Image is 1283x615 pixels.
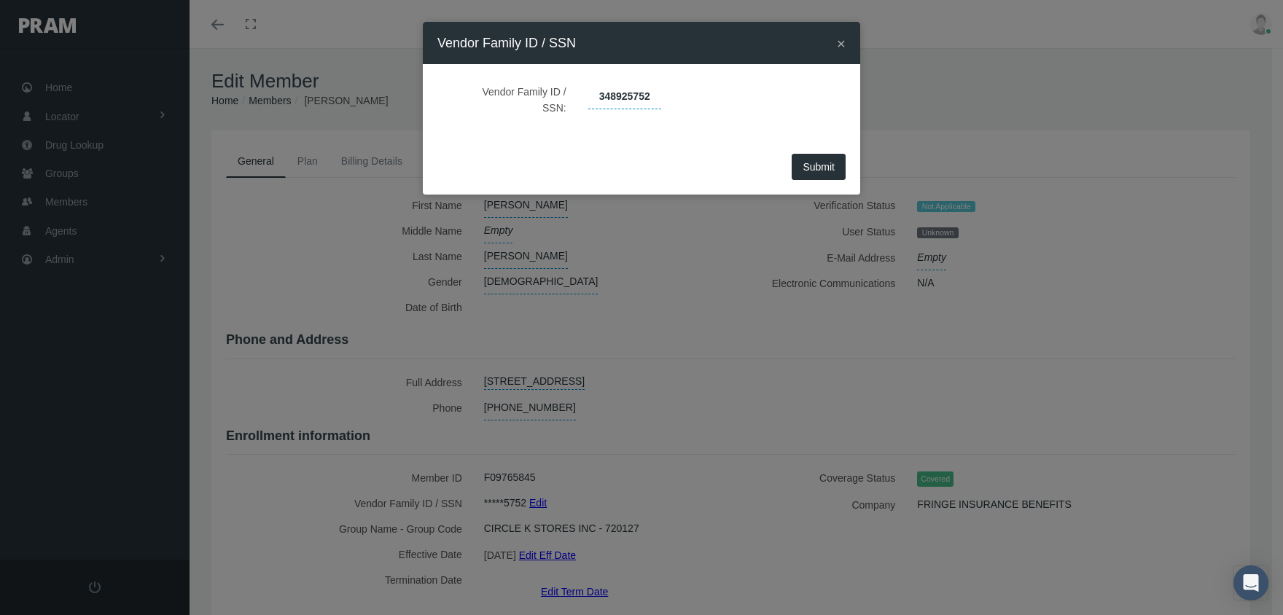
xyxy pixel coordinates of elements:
button: Submit [792,154,846,180]
span: 348925752 [588,85,661,109]
button: Close [837,36,846,51]
h4: Vendor Family ID / SSN [437,33,576,53]
span: Submit [803,161,835,173]
span: × [837,35,846,52]
label: Vendor Family ID / SSN: [448,79,577,120]
div: Open Intercom Messenger [1233,565,1268,600]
